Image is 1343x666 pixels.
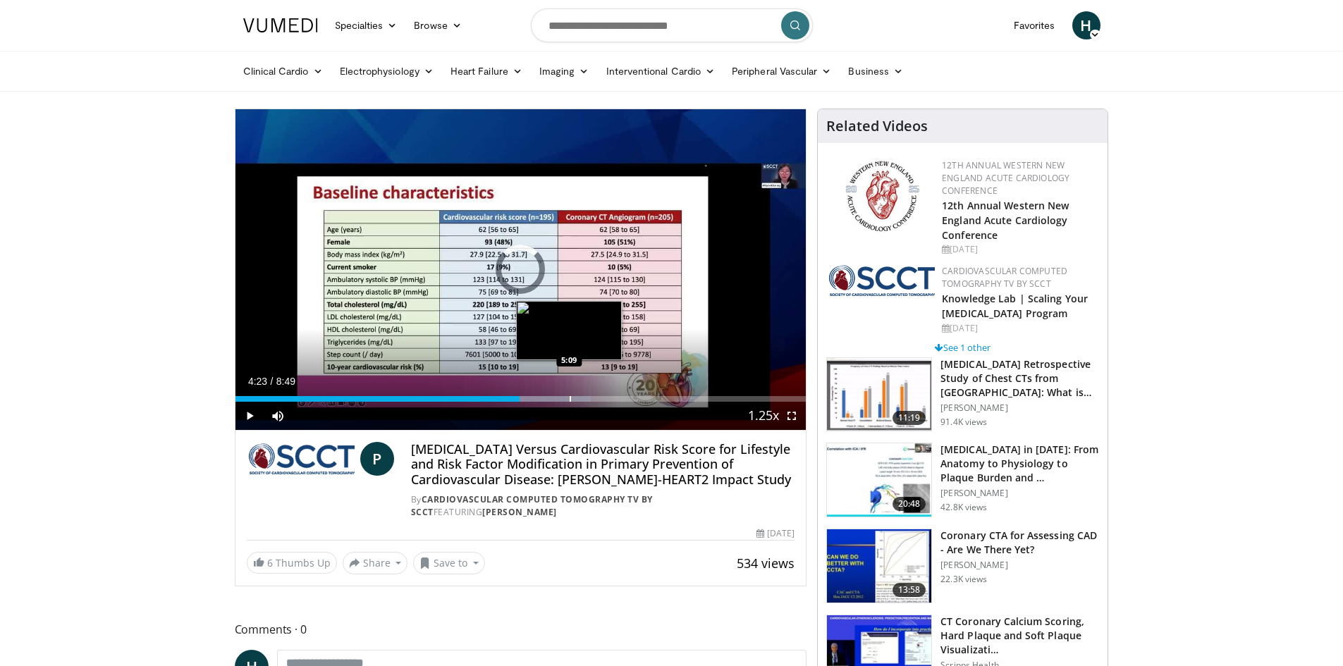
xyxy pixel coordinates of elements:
[531,57,598,85] a: Imaging
[749,402,778,430] button: Playback Rate
[940,488,1099,499] p: [PERSON_NAME]
[935,341,991,354] a: See 1 other
[940,615,1099,657] h3: CT Coronary Calcium Scoring, Hard Plaque and Soft Plaque Visualizati…
[248,376,267,387] span: 4:23
[840,57,912,85] a: Business
[827,529,931,603] img: 34b2b9a4-89e5-4b8c-b553-8a638b61a706.150x105_q85_crop-smart_upscale.jpg
[940,560,1099,571] p: [PERSON_NAME]
[940,443,1099,485] h3: [MEDICAL_DATA] in [DATE]: From Anatomy to Physiology to Plaque Burden and …
[243,18,318,32] img: VuMedi Logo
[778,402,806,430] button: Fullscreen
[482,506,557,518] a: [PERSON_NAME]
[940,529,1099,557] h3: Coronary CTA for Assessing CAD - Are We There Yet?
[942,265,1067,290] a: Cardiovascular Computed Tomography TV by SCCT
[276,376,295,387] span: 8:49
[756,527,795,540] div: [DATE]
[826,529,1099,603] a: 13:58 Coronary CTA for Assessing CAD - Are We There Yet? [PERSON_NAME] 22.3K views
[326,11,406,39] a: Specialties
[516,301,622,360] img: image.jpeg
[826,118,928,135] h4: Related Videos
[442,57,531,85] a: Heart Failure
[247,442,355,476] img: Cardiovascular Computed Tomography TV by SCCT
[940,402,1099,414] p: [PERSON_NAME]
[893,411,926,425] span: 11:19
[235,57,331,85] a: Clinical Cardio
[826,443,1099,517] a: 20:48 [MEDICAL_DATA] in [DATE]: From Anatomy to Physiology to Plaque Burden and … [PERSON_NAME] 4...
[360,442,394,476] a: P
[235,396,807,402] div: Progress Bar
[942,159,1069,197] a: 12th Annual Western New England Acute Cardiology Conference
[893,497,926,511] span: 20:48
[235,109,807,431] video-js: Video Player
[235,620,807,639] span: Comments 0
[826,357,1099,432] a: 11:19 [MEDICAL_DATA] Retrospective Study of Chest CTs from [GEOGRAPHIC_DATA]: What is the Re… [PE...
[942,243,1096,256] div: [DATE]
[940,357,1099,400] h3: [MEDICAL_DATA] Retrospective Study of Chest CTs from [GEOGRAPHIC_DATA]: What is the Re…
[827,443,931,517] img: 823da73b-7a00-425d-bb7f-45c8b03b10c3.150x105_q85_crop-smart_upscale.jpg
[827,358,931,431] img: c2eb46a3-50d3-446d-a553-a9f8510c7760.150x105_q85_crop-smart_upscale.jpg
[264,402,292,430] button: Mute
[829,265,935,296] img: 51a70120-4f25-49cc-93a4-67582377e75f.png.150x105_q85_autocrop_double_scale_upscale_version-0.2.png
[940,417,987,428] p: 91.4K views
[271,376,274,387] span: /
[942,292,1088,320] a: Knowledge Lab | Scaling Your [MEDICAL_DATA] Program
[940,574,987,585] p: 22.3K views
[331,57,442,85] a: Electrophysiology
[942,199,1069,242] a: 12th Annual Western New England Acute Cardiology Conference
[1072,11,1100,39] a: H
[737,555,795,572] span: 534 views
[235,402,264,430] button: Play
[893,583,926,597] span: 13:58
[267,556,273,569] span: 6
[411,493,795,519] div: By FEATURING
[411,442,795,488] h4: [MEDICAL_DATA] Versus Cardiovascular Risk Score for Lifestyle and Risk Factor Modification in Pri...
[413,552,485,574] button: Save to
[942,322,1096,335] div: [DATE]
[1005,11,1064,39] a: Favorites
[940,502,987,513] p: 42.8K views
[411,493,653,518] a: Cardiovascular Computed Tomography TV by SCCT
[598,57,724,85] a: Interventional Cardio
[531,8,813,42] input: Search topics, interventions
[343,552,408,574] button: Share
[405,11,470,39] a: Browse
[723,57,840,85] a: Peripheral Vascular
[247,552,337,574] a: 6 Thumbs Up
[843,159,921,233] img: 0954f259-7907-4053-a817-32a96463ecc8.png.150x105_q85_autocrop_double_scale_upscale_version-0.2.png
